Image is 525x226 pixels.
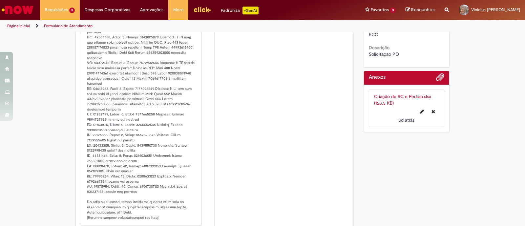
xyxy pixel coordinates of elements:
[398,117,414,123] span: 3d atrás
[374,93,431,106] a: Criação de RC e Pedido.xlsx (128.5 KB)
[436,73,444,85] button: Adicionar anexos
[173,7,183,13] span: More
[471,7,520,12] span: Vinicius [PERSON_NAME]
[428,106,439,117] button: Excluir Criação de RC e Pedido.xlsx
[416,106,428,117] button: Editar nome de arquivo Criação de RC e Pedido.xlsx
[193,5,211,14] img: click_logo_yellow_360x200.png
[45,7,68,13] span: Requisições
[369,51,399,57] span: Solicitação PO
[369,45,389,51] b: Descrição
[411,7,435,13] span: Rascunhos
[140,7,163,13] span: Aprovações
[369,74,386,80] h2: Anexos
[85,7,130,13] span: Despesas Corporativas
[7,23,30,29] a: Página inicial
[5,20,345,32] ul: Trilhas de página
[1,3,34,16] img: ServiceNow
[242,7,259,14] p: +GenAi
[221,7,259,14] div: Padroniza
[69,8,75,13] span: 3
[390,8,396,13] span: 3
[398,117,414,123] time: 30/08/2025 03:49:24
[369,31,378,37] span: ECC
[371,7,389,13] span: Favoritos
[406,7,435,13] a: Rascunhos
[44,23,93,29] a: Formulário de Atendimento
